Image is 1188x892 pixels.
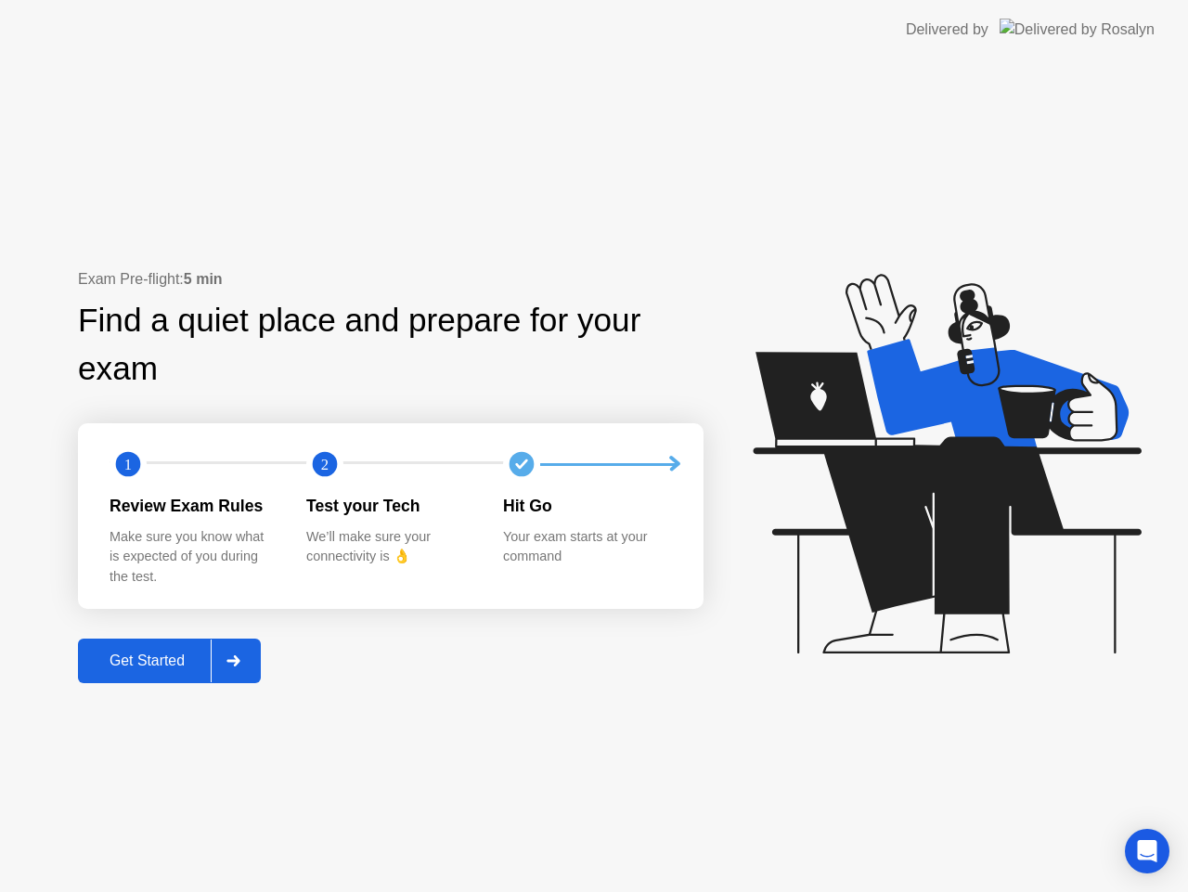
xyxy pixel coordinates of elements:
[110,527,277,588] div: Make sure you know what is expected of you during the test.
[84,653,211,669] div: Get Started
[184,271,223,287] b: 5 min
[906,19,988,41] div: Delivered by
[1000,19,1155,40] img: Delivered by Rosalyn
[1125,829,1169,873] div: Open Intercom Messenger
[78,268,704,291] div: Exam Pre-flight:
[124,456,132,473] text: 1
[78,639,261,683] button: Get Started
[321,456,329,473] text: 2
[503,527,670,567] div: Your exam starts at your command
[306,494,473,518] div: Test your Tech
[110,494,277,518] div: Review Exam Rules
[306,527,473,567] div: We’ll make sure your connectivity is 👌
[503,494,670,518] div: Hit Go
[78,296,704,394] div: Find a quiet place and prepare for your exam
